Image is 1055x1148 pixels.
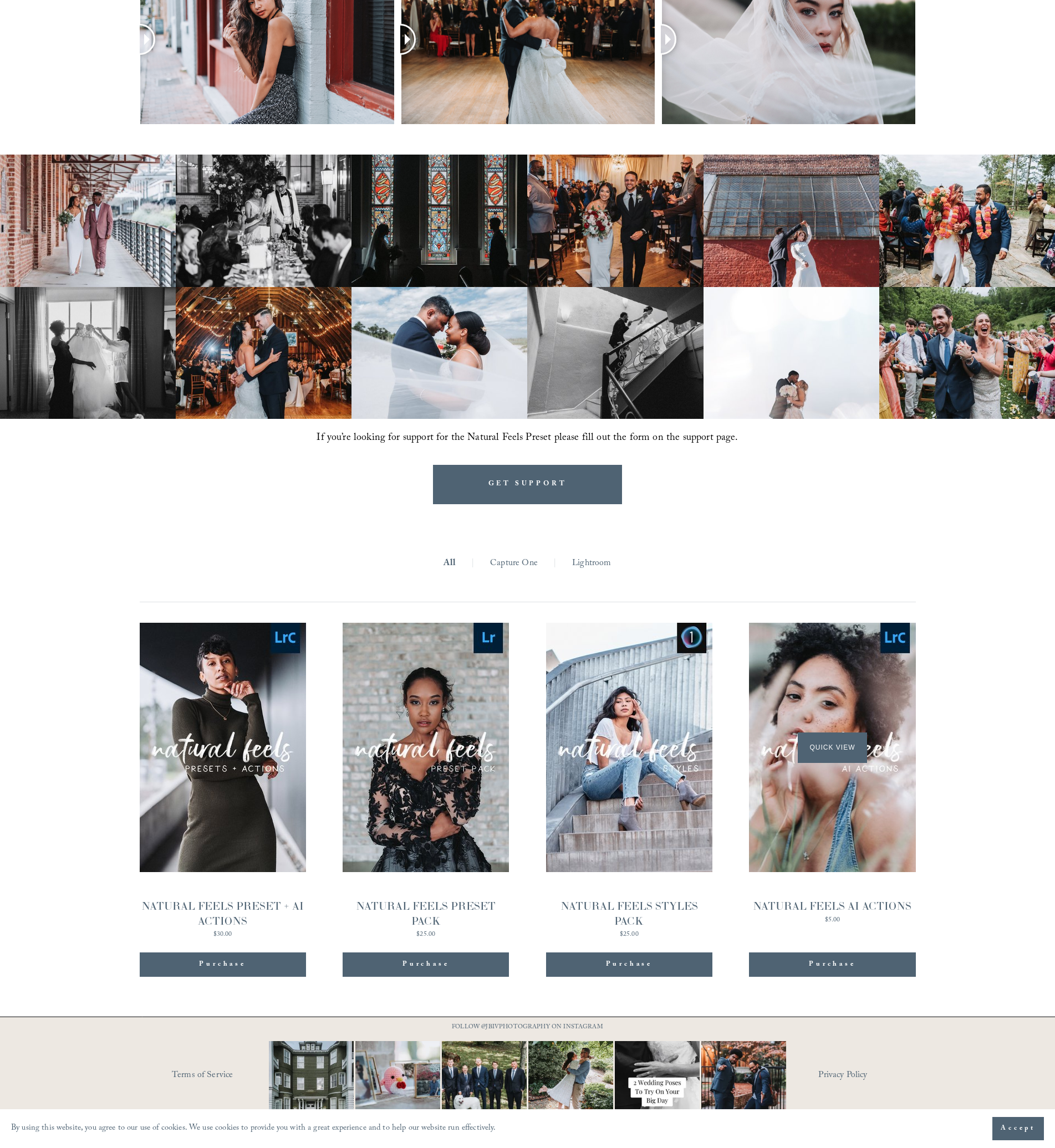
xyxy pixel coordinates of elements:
span: Quick View [798,732,867,763]
span: Accept [1001,1123,1036,1134]
img: It&rsquo;s that time of year where weddings and engagements pick up and I get the joy of capturin... [528,1027,613,1140]
img: Wideshots aren't just &quot;nice to have,&quot; they're a wedding day essential! 🙌 #Wideshotwedne... [256,1041,366,1126]
span: Purchase [199,959,246,970]
img: Breathtaking mountain wedding venue in NC [879,155,1055,287]
div: $25.00 [546,931,712,938]
a: Capture One [490,555,538,572]
img: Candid wedding photographer in Raleigh [527,287,703,419]
div: NATURAL FEELS STYLES PACK [546,899,712,929]
div: $30.00 [140,931,306,938]
a: NATURAL FEELS AI ACTIONS [749,623,915,926]
p: By using this website, you agree to our use of cookies. We use cookies to provide you with a grea... [11,1121,496,1137]
button: Purchase [343,952,509,977]
img: Rustic Raleigh wedding venue couple down the aisle [527,155,703,287]
img: Intimate wedding reception NC couple dance [176,287,351,419]
button: Purchase [749,952,915,977]
img: Best Raleigh wedding venue reception toast [176,155,351,287]
span: Purchase [606,959,653,970]
span: Purchase [809,959,855,970]
span: Purchase [402,959,449,970]
a: Privacy Policy [818,1067,915,1084]
button: Purchase [546,952,712,977]
a: NATURAL FEELS PRESET + AI ACTIONS [140,623,306,940]
span: If you’re looking for support for the Natural Feels Preset please fill out the form on the suppor... [317,430,738,447]
img: Elegant bride and groom first look photography [351,155,527,287]
img: Let&rsquo;s talk about poses for your wedding day! It doesn&rsquo;t have to be complicated, somet... [594,1041,721,1126]
a: NATURAL FEELS STYLES PACK [546,623,712,940]
div: NATURAL FEELS PRESET + AI ACTIONS [140,899,306,929]
a: All [444,555,455,572]
img: You just need the right photographer that matches your vibe 📷🎉 #RaleighWeddingPhotographer [687,1041,800,1126]
img: Intimate wedding portrait first kiss NC [704,287,879,419]
img: This has got to be one of the cutest detail shots I've ever taken for a wedding! 📷 @thewoobles #I... [334,1041,462,1126]
button: Purchase [140,952,306,977]
div: $25.00 [343,931,509,938]
span: | [553,555,556,572]
a: GET SUPPORT [433,465,623,504]
div: $5.00 [753,917,911,924]
div: NATURAL FEELS AI ACTIONS [753,899,911,914]
img: Beautiful bride and groom portrait photography [351,287,527,419]
img: Happy #InternationalDogDay to all the pups who have made wedding days, engagement sessions, and p... [421,1041,548,1126]
a: Terms of Service [172,1067,301,1084]
button: Accept [992,1117,1044,1140]
a: NATURAL FEELS PRESET PACK [343,623,509,940]
a: Lightroom [572,555,611,572]
div: NATURAL FEELS PRESET PACK [343,899,509,929]
p: FOLLOW @JBIVPHOTOGRAPHY ON INSTAGRAM [431,1022,625,1034]
img: Raleigh wedding photographer couple dance [704,155,879,287]
img: Happy newlywed celebration down the aisle [879,287,1055,419]
span: | [471,555,474,572]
